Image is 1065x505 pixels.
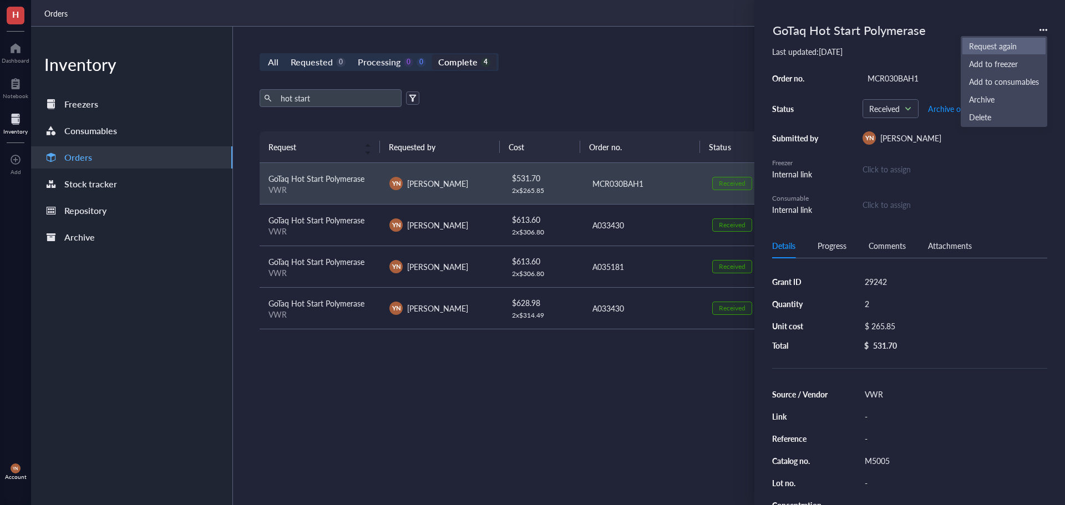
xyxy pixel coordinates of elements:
td: A033430 [582,204,703,246]
div: $ 613.60 [512,255,574,267]
div: Reference [772,433,829,443]
div: Submitted by [772,133,822,143]
span: GoTaq Hot Start Polymerase [268,173,364,184]
div: 0 [404,58,413,67]
div: GoTaq Hot Start Polymerase [768,18,931,42]
div: Orders [64,150,92,165]
a: Notebook [3,75,28,99]
div: $ 265.85 [860,318,1043,334]
div: $ 613.60 [512,213,574,226]
div: Click to assign [863,163,1047,175]
div: Processing [358,54,400,70]
div: VWR [268,185,372,195]
div: Progress [818,239,846,252]
span: Archive order [928,104,975,113]
div: Status [772,104,822,114]
a: Orders [44,7,70,19]
div: A033430 [592,219,694,231]
span: Request [268,141,358,153]
div: Order no. [772,73,822,83]
input: Find orders in table [276,90,397,106]
div: Inventory [31,53,232,75]
span: [PERSON_NAME] [407,261,468,272]
div: VWR [860,386,1047,402]
div: Requested [291,54,333,70]
div: A033430 [592,302,694,314]
th: Request [260,131,380,162]
div: VWR [268,309,372,319]
div: $ [864,340,869,350]
td: A035181 [582,246,703,287]
div: 4 [481,58,490,67]
div: 0 [336,58,346,67]
span: Add to consumables [969,75,1039,88]
div: 2 x $ 265.85 [512,186,574,195]
div: M5005 [860,453,1047,468]
div: Inventory [3,128,28,135]
div: 531.70 [873,340,897,350]
span: Delete [969,111,1039,123]
div: Link [772,411,829,421]
div: Last updated: [DATE] [772,47,1047,57]
div: 0 [417,58,426,67]
div: Quantity [772,299,829,309]
div: 29242 [860,274,1047,289]
div: Grant ID [772,277,829,287]
div: 2 x $ 314.49 [512,311,574,320]
div: Notebook [3,93,28,99]
div: VWR [268,268,372,278]
div: Repository [64,203,106,218]
div: Complete [438,54,477,70]
div: Received [719,221,745,229]
span: YN [392,303,400,313]
th: Cost [500,131,580,162]
div: Unit cost [772,321,829,331]
div: segmented control [260,53,499,71]
span: YN [392,178,400,188]
a: Freezers [31,93,232,115]
span: [PERSON_NAME] [407,178,468,189]
div: VWR [268,226,372,236]
div: Total [772,340,829,350]
div: Source / Vendor [772,389,829,399]
div: All [268,54,278,70]
div: Account [5,473,27,480]
a: Consumables [31,120,232,142]
div: Consumables [64,123,117,139]
th: Status [700,131,780,162]
div: Internal link [772,203,822,216]
span: YN [865,134,874,143]
a: Repository [31,200,232,222]
div: Stock tracker [64,176,117,192]
th: Order no. [580,131,701,162]
div: Received [719,304,745,313]
div: Lot no. [772,478,829,488]
div: Consumable [772,193,822,203]
div: - [860,475,1047,491]
span: GoTaq Hot Start Polymerase [268,215,364,226]
div: Received [719,262,745,271]
div: Comments [869,239,906,252]
span: Archive [969,93,1039,105]
div: Freezers [64,96,98,112]
span: [PERSON_NAME] [880,132,941,144]
button: Archive order [927,100,975,118]
span: Received [869,104,910,114]
div: MCR030BAH1 [592,177,694,190]
div: Received [719,179,745,188]
div: - [860,431,1047,446]
div: 2 [860,296,1047,312]
span: H [12,7,19,21]
a: Archive [31,226,232,248]
a: Stock tracker [31,173,232,195]
div: 2 x $ 306.80 [512,269,574,278]
a: Orders [31,146,232,169]
div: - [860,409,1047,424]
div: Catalog no. [772,456,829,466]
th: Requested by [380,131,500,162]
div: A035181 [592,261,694,273]
div: $ 628.98 [512,297,574,309]
span: YN [392,220,400,229]
div: Archive [64,229,95,245]
div: Dashboard [2,57,29,64]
